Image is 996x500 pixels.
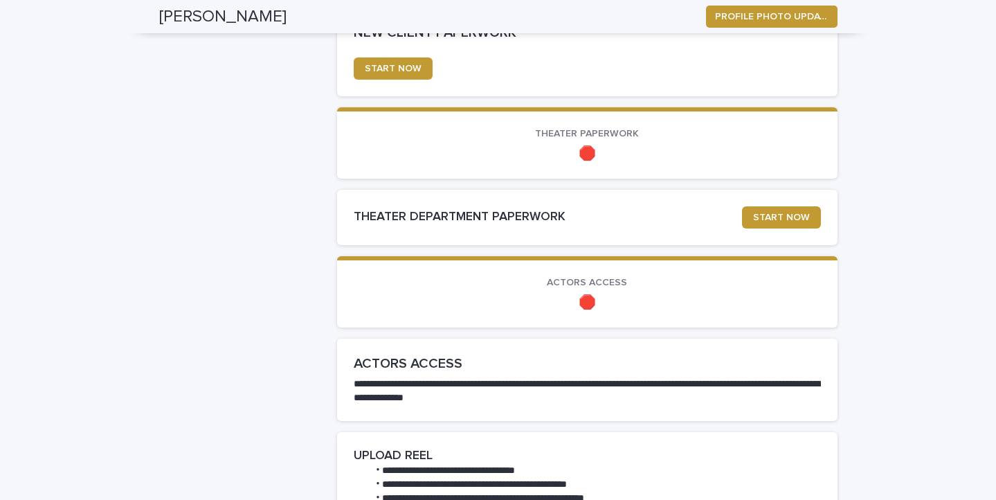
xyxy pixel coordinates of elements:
span: ACTORS ACCESS [547,278,627,287]
p: 🛑 [354,294,821,311]
h2: ACTORS ACCESS [354,355,821,372]
h2: THEATER DEPARTMENT PAPERWORK [354,210,742,225]
span: PROFILE PHOTO UPDATE [715,10,829,24]
a: START NOW [354,57,433,80]
h2: UPLOAD REEL [354,449,433,464]
p: 🛑 [354,145,821,162]
h2: [PERSON_NAME] [159,7,287,27]
a: START NOW [742,206,821,229]
span: START NOW [753,213,810,222]
span: START NOW [365,64,422,73]
button: PROFILE PHOTO UPDATE [706,6,837,28]
span: THEATER PAPERWORK [535,129,639,139]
